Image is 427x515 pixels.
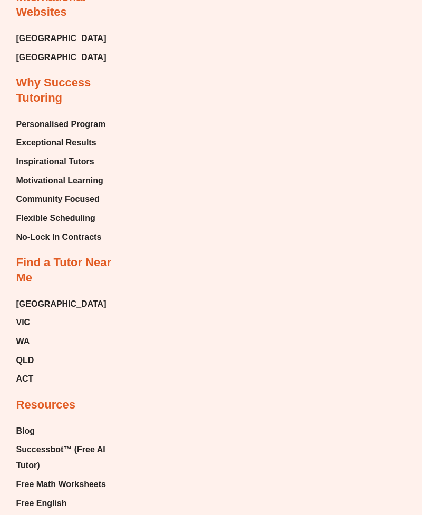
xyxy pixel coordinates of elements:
[16,135,96,151] span: Exceptional Results
[16,173,106,189] a: Motivational Learning
[16,50,106,65] a: [GEOGRAPHIC_DATA]
[16,371,34,387] span: ACT
[16,296,106,312] a: [GEOGRAPHIC_DATA]
[16,135,106,151] a: Exceptional Results
[16,210,95,226] span: Flexible Scheduling
[16,191,106,207] a: Community Focused
[16,397,76,413] h2: Resources
[16,315,31,331] span: VIC
[16,229,102,245] span: No-Lock In Contracts
[16,116,106,132] a: Personalised Program
[16,353,106,368] a: QLD
[16,334,30,349] span: WA
[16,423,112,439] a: Blog
[191,91,427,515] iframe: Chat Widget
[16,353,34,368] span: QLD
[16,477,112,492] a: Free Math Worksheets
[16,334,106,349] a: WA
[16,31,106,46] a: [GEOGRAPHIC_DATA]
[16,315,106,331] a: VIC
[16,442,112,473] a: Successbot™ (Free AI Tutor)
[16,75,112,105] h2: Why Success Tutoring
[16,191,100,207] span: Community Focused
[16,210,106,226] a: Flexible Scheduling
[16,423,35,439] span: Blog
[16,154,106,170] a: Inspirational Tutors
[16,477,106,492] span: Free Math Worksheets
[16,255,112,285] h2: Find a Tutor Near Me
[16,229,106,245] a: No-Lock In Contracts
[16,371,106,387] a: ACT
[16,154,94,170] span: Inspirational Tutors
[16,173,103,189] span: Motivational Learning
